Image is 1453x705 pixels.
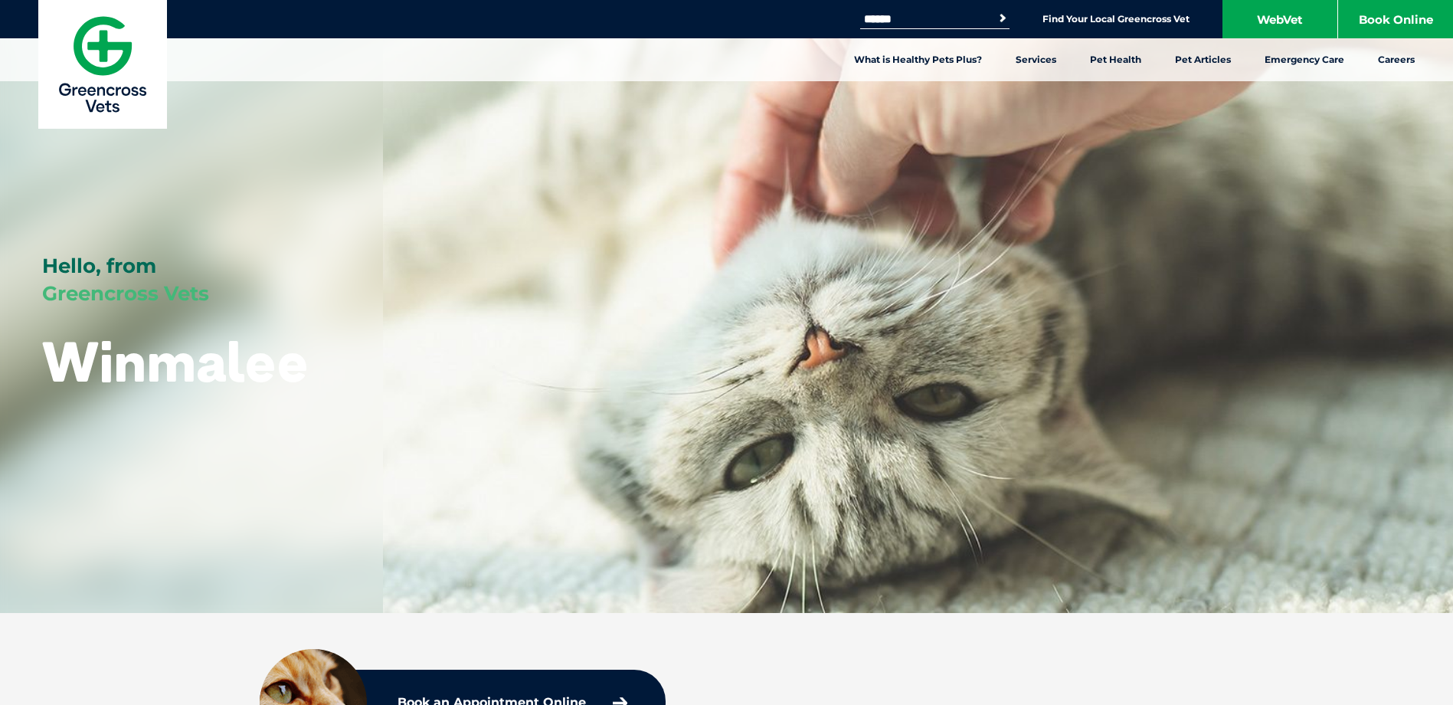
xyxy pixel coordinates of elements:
h1: Winmalee [42,331,309,392]
span: Greencross Vets [42,281,209,306]
a: Find Your Local Greencross Vet [1042,13,1190,25]
a: What is Healthy Pets Plus? [837,38,999,81]
span: Hello, from [42,254,156,278]
a: Pet Health [1073,38,1158,81]
a: Services [999,38,1073,81]
button: Search [995,11,1010,26]
a: Emergency Care [1248,38,1361,81]
a: Careers [1361,38,1432,81]
a: Pet Articles [1158,38,1248,81]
